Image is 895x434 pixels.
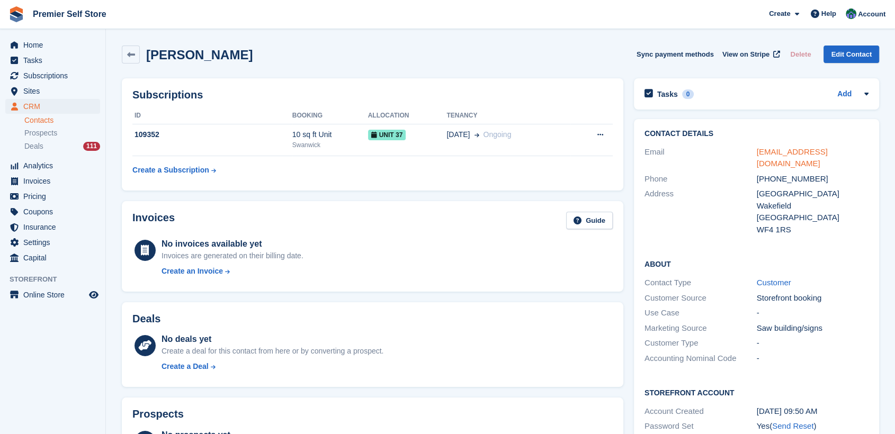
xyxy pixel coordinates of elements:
[645,188,757,236] div: Address
[23,189,87,204] span: Pricing
[645,130,869,138] h2: Contact Details
[162,238,303,250] div: No invoices available yet
[837,88,852,101] a: Add
[23,220,87,234] span: Insurance
[821,8,836,19] span: Help
[757,224,869,236] div: WF4 1RS
[637,46,714,63] button: Sync payment methods
[757,292,869,304] div: Storefront booking
[772,421,813,430] a: Send Reset
[162,266,223,277] div: Create an Invoice
[162,346,383,357] div: Create a deal for this contact from here or by converting a prospect.
[645,173,757,185] div: Phone
[24,115,100,125] a: Contacts
[23,235,87,250] span: Settings
[5,158,100,173] a: menu
[757,212,869,224] div: [GEOGRAPHIC_DATA]
[645,322,757,334] div: Marketing Source
[757,278,791,287] a: Customer
[645,292,757,304] div: Customer Source
[757,188,869,200] div: [GEOGRAPHIC_DATA]
[132,165,209,176] div: Create a Subscription
[162,333,383,346] div: No deals yet
[23,287,87,302] span: Online Store
[5,99,100,114] a: menu
[757,420,869,432] div: Yes
[292,107,368,124] th: Booking
[718,46,782,63] a: View on Stripe
[645,337,757,349] div: Customer Type
[722,49,769,60] span: View on Stripe
[24,128,57,138] span: Prospects
[23,250,87,265] span: Capital
[5,220,100,234] a: menu
[132,129,292,140] div: 109352
[132,212,175,229] h2: Invoices
[757,322,869,334] div: Saw building/signs
[23,68,87,83] span: Subscriptions
[132,160,216,180] a: Create a Subscription
[682,89,694,99] div: 0
[769,8,790,19] span: Create
[368,130,406,140] span: Unit 37
[757,173,869,185] div: [PHONE_NUMBER]
[5,53,100,68] a: menu
[5,38,100,52] a: menu
[23,174,87,188] span: Invoices
[645,352,757,365] div: Accounting Nominal Code
[8,6,24,22] img: stora-icon-8386f47178a22dfd0bd8f6a31ec36ba5ce8667c1dd55bd0f319d3a0aa187defe.svg
[5,84,100,98] a: menu
[645,307,757,319] div: Use Case
[645,277,757,289] div: Contact Type
[566,212,613,229] a: Guide
[645,405,757,418] div: Account Created
[29,5,111,23] a: Premier Self Store
[858,9,885,20] span: Account
[162,250,303,261] div: Invoices are generated on their billing date.
[5,68,100,83] a: menu
[23,38,87,52] span: Home
[368,107,447,124] th: Allocation
[757,147,828,168] a: [EMAIL_ADDRESS][DOMAIN_NAME]
[162,361,383,372] a: Create a Deal
[769,421,816,430] span: ( )
[645,420,757,432] div: Password Set
[446,129,470,140] span: [DATE]
[24,141,100,152] a: Deals 111
[162,361,209,372] div: Create a Deal
[5,235,100,250] a: menu
[757,307,869,319] div: -
[23,99,87,114] span: CRM
[83,142,100,151] div: 111
[786,46,815,63] button: Delete
[5,287,100,302] a: menu
[132,313,160,325] h2: Deals
[757,337,869,349] div: -
[23,53,87,68] span: Tasks
[5,250,100,265] a: menu
[5,204,100,219] a: menu
[446,107,570,124] th: Tenancy
[757,200,869,212] div: Wakefield
[87,288,100,301] a: Preview store
[292,129,368,140] div: 10 sq ft Unit
[162,266,303,277] a: Create an Invoice
[5,174,100,188] a: menu
[23,158,87,173] span: Analytics
[483,130,511,139] span: Ongoing
[5,189,100,204] a: menu
[24,141,43,151] span: Deals
[824,46,879,63] a: Edit Contact
[645,146,757,170] div: Email
[132,89,613,101] h2: Subscriptions
[292,140,368,150] div: Swanwick
[645,258,869,269] h2: About
[132,107,292,124] th: ID
[657,89,678,99] h2: Tasks
[757,352,869,365] div: -
[757,405,869,418] div: [DATE] 09:50 AM
[146,48,253,62] h2: [PERSON_NAME]
[10,274,105,285] span: Storefront
[846,8,856,19] img: Jo Granger
[23,204,87,219] span: Coupons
